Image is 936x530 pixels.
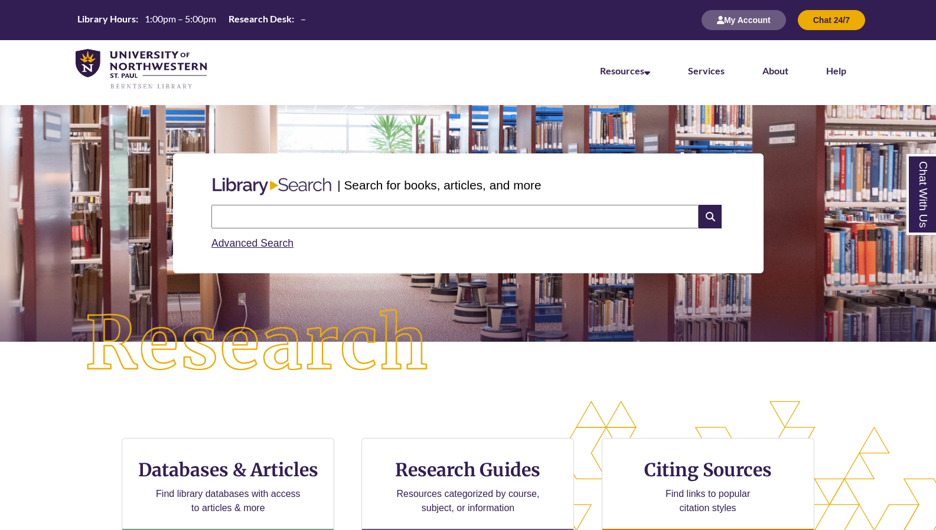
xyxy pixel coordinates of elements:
[73,12,311,28] a: Hours Today
[826,65,846,76] a: Help
[688,65,725,76] a: Services
[73,12,140,25] th: Library Hours:
[224,12,296,25] th: Research Desk:
[702,15,786,25] a: My Account
[702,10,786,30] button: My Account
[145,13,216,24] span: 1:00pm – 5:00pm
[600,65,650,76] a: Resources
[207,173,337,200] img: Libary Search
[798,10,865,30] button: Chat 24/7
[151,487,305,515] p: Find library databases with access to articles & more
[798,15,865,25] a: Chat 24/7
[301,13,306,24] span: –
[636,459,780,481] h3: Citing Sources
[47,271,468,417] img: Research
[73,12,311,27] table: Hours Today
[391,487,545,515] p: Resources categorized by course, subject, or information
[371,459,564,481] h3: Research Guides
[762,65,788,76] a: About
[650,487,765,515] p: Find links to popular citation styles
[211,237,293,249] a: Advanced Search
[337,176,541,194] p: | Search for books, articles, and more
[699,205,721,228] i: Search
[132,459,324,481] h3: Databases & Articles
[76,49,207,90] img: UNWSP Library Logo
